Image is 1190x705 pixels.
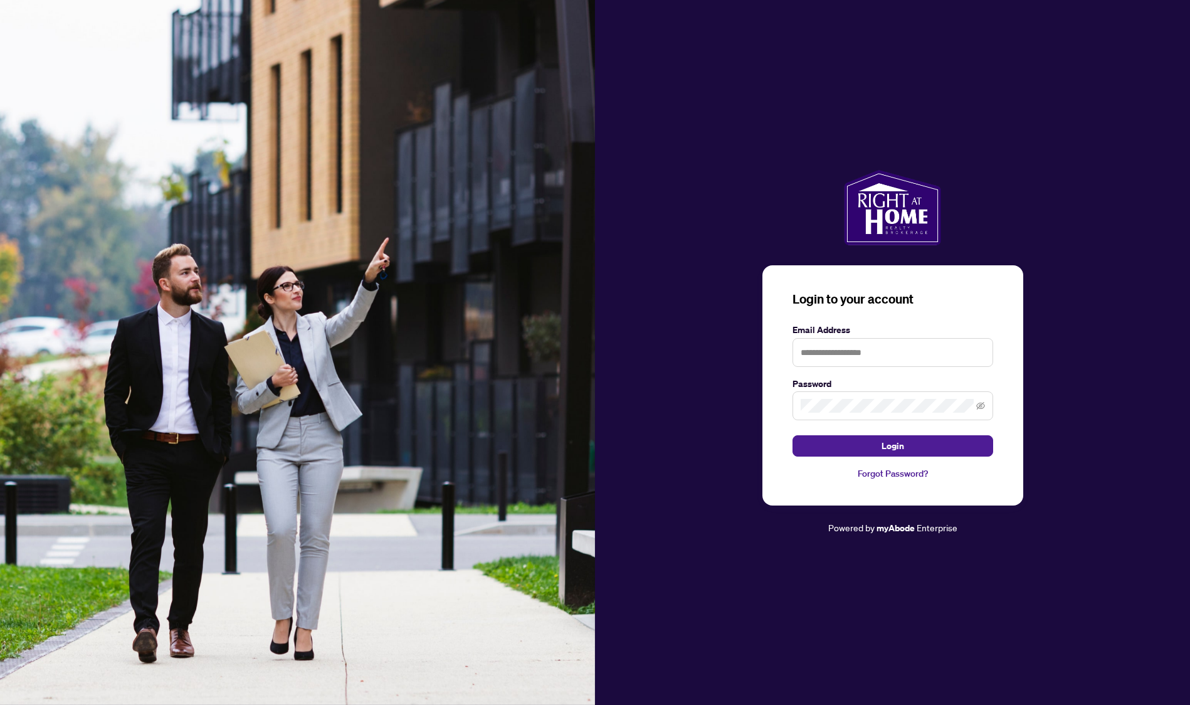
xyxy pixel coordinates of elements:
[792,290,993,308] h3: Login to your account
[792,467,993,480] a: Forgot Password?
[828,522,875,533] span: Powered by
[882,436,904,456] span: Login
[976,401,985,410] span: eye-invisible
[917,522,957,533] span: Enterprise
[792,377,993,391] label: Password
[792,323,993,337] label: Email Address
[844,170,941,245] img: ma-logo
[792,435,993,457] button: Login
[877,521,915,535] a: myAbode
